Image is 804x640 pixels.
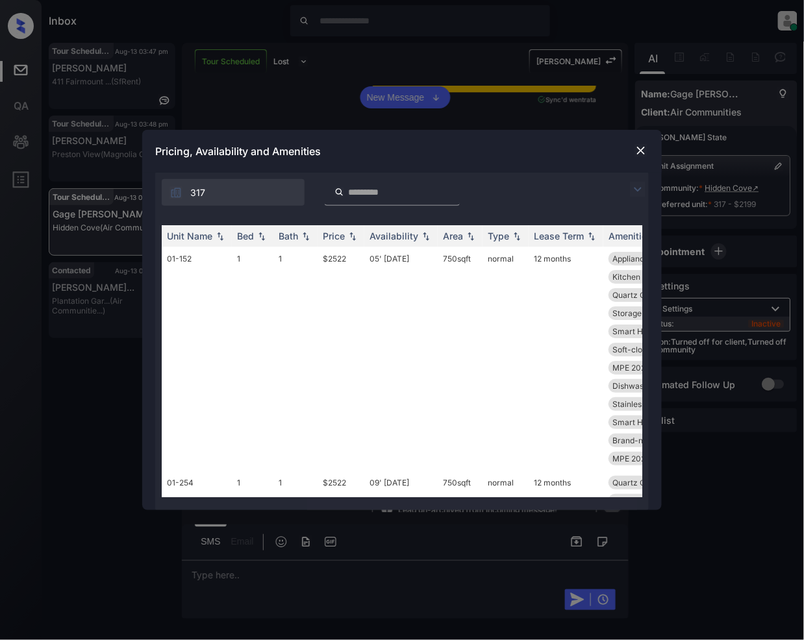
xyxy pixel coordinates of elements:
div: Pricing, Availability and Amenities [142,130,662,173]
img: close [634,144,647,157]
img: icon-zuma [334,186,344,198]
span: MPE 2023 Pool F... [612,454,681,463]
td: 01-152 [162,247,232,471]
td: $2522 [318,247,364,471]
span: Brand-new Kitch... [612,436,681,445]
td: normal [483,247,529,471]
span: 2014 Wood Floor... [612,496,679,506]
img: sorting [585,232,598,241]
img: sorting [420,232,433,241]
img: sorting [299,232,312,241]
div: Type [488,230,509,241]
div: Bath [279,230,298,241]
span: Kitchen Pantry [612,272,667,282]
span: Smart Home Ther... [612,326,684,336]
div: Availability [370,230,418,241]
td: 1 [232,247,273,471]
img: sorting [255,232,268,241]
span: Quartz Countert... [612,478,678,487]
span: Appliances Stai... [612,254,675,264]
span: Smart Home Door... [612,417,685,427]
div: Unit Name [167,230,212,241]
span: Storage Additio... [612,308,675,318]
img: sorting [214,232,227,241]
span: Quartz Countert... [612,290,678,300]
div: Amenities [609,230,652,241]
img: sorting [510,232,523,241]
img: icon-zuma [630,182,646,197]
img: icon-zuma [170,186,182,199]
div: Price [323,230,345,241]
td: 1 [273,247,318,471]
img: sorting [346,232,359,241]
td: 750 sqft [438,247,483,471]
span: Soft-close Cabi... [612,345,675,354]
span: Stainless Steel... [612,399,672,409]
td: 05' [DATE] [364,247,438,471]
div: Bed [237,230,254,241]
span: MPE 2025 Pool [612,363,668,373]
div: Lease Term [534,230,584,241]
span: Dishwasher [612,381,656,391]
img: sorting [464,232,477,241]
div: Area [443,230,463,241]
span: 317 [190,186,205,200]
td: 12 months [529,247,603,471]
